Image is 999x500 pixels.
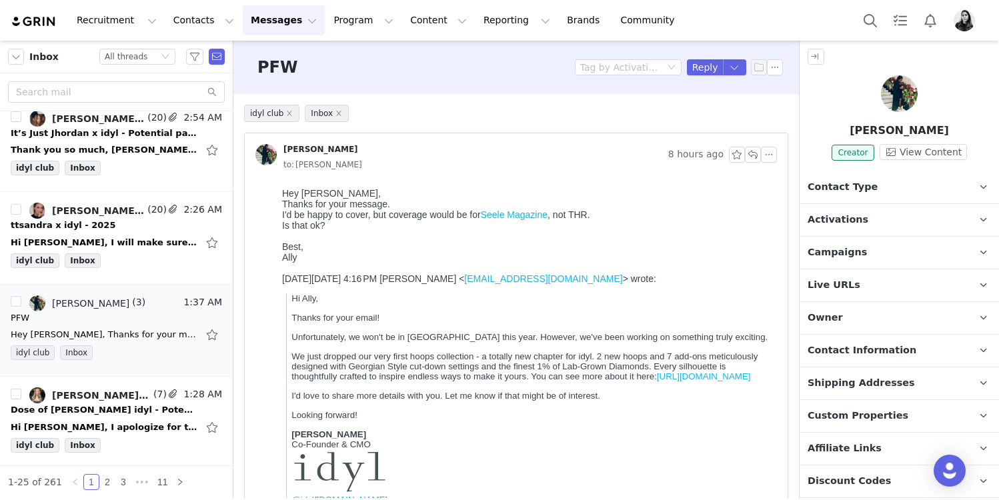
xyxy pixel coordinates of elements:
div: [PERSON_NAME][EMAIL_ADDRESS][DOMAIN_NAME], [PERSON_NAME], [PERSON_NAME] [PERSON_NAME] [52,390,151,401]
a: 11 [153,475,172,489]
span: Inbox [65,253,101,268]
button: Search [856,5,885,35]
a: Tasks [886,5,915,35]
span: Contact Type [808,180,878,195]
span: idyl club [11,438,59,453]
span: idyl club [11,253,59,268]
button: Contacts [165,5,242,35]
span: Owner [808,311,843,325]
li: 3 [115,474,131,490]
div: It’s Just Jhordan x idyl - Potential partnership [11,127,197,140]
img: ed6e3cdd-c845-4803-a86a-d3cc85327db3.jpg [255,144,277,165]
span: Shipping Addresses [808,376,915,391]
span: Inbox [65,161,101,175]
a: Community [613,5,689,35]
span: Custom Properties [808,409,908,423]
img: 3988666f-b618-4335-b92d-0222703392cd.jpg [954,10,975,31]
button: Recruitment [69,5,165,35]
li: Previous Page [67,474,83,490]
span: I'd love to share more details with you. Let me know if that might be of interest. [15,208,323,218]
span: Hi Ally, [15,111,41,121]
div: Hey [PERSON_NAME], [5,5,495,16]
p: [PERSON_NAME] [800,123,999,139]
img: ed6e3cdd-c845-4803-a86a-d3cc85327db3.jpg [29,295,45,311]
div: [PERSON_NAME] | [DOMAIN_NAME], [PERSON_NAME] [52,205,145,216]
span: Discount Codes [808,474,891,489]
span: Live URLs [808,278,860,293]
i: icon: close [335,110,342,117]
i: icon: down [161,53,169,62]
i: icon: close [286,110,293,117]
img: 3e52089e-741a-4a0b-8756-0fdb01fbf822--s.jpg [29,387,45,403]
li: 1-25 of 261 [8,474,62,490]
a: [EMAIL_ADDRESS][DOMAIN_NAME] [187,91,345,101]
span: ••• [131,474,153,490]
a: [PERSON_NAME] [29,295,129,311]
h3: PFW [257,55,297,79]
li: Next 3 Pages [131,474,153,490]
i: icon: right [176,478,184,486]
span: Campaigns [808,245,867,260]
li: 1 [83,474,99,490]
div: [PERSON_NAME] 8 hours agoto:[PERSON_NAME] [245,133,788,183]
img: Allyson Portee [881,75,918,112]
button: Reporting [475,5,558,35]
span: We just dropped our very first hoops collection - a totally new chapter for idyl. 2 new hoops and... [15,169,481,199]
button: Reply [687,59,724,75]
span: Contact Information [808,343,916,358]
div: Hi Ornella, I will make sure the schedule is set for that November weekend for our next integrati... [11,236,197,249]
div: ttsandra x idyl - 2025 [11,219,115,232]
button: Profile [946,10,988,31]
a: [URL][DOMAIN_NAME] [380,189,474,199]
a: [PERSON_NAME] [255,144,358,165]
li: Next Page [172,474,188,490]
button: Content [402,5,475,35]
span: Inbox [65,438,101,453]
span: 8 hours ago [668,147,724,163]
span: Send Email [209,49,225,65]
input: Search mail [8,81,225,103]
span: idyl club [244,105,299,122]
a: [DOMAIN_NAME] [40,312,111,322]
span: idyl club [11,345,55,360]
div: Best, [5,59,495,69]
button: Program [325,5,401,35]
span: Unfortunately, we won't be in [GEOGRAPHIC_DATA] this year. However, we've been working on somethi... [15,149,491,159]
div: All threads [105,49,147,64]
a: 3 [116,475,131,489]
span: Creator [832,145,875,161]
li: 2 [99,474,115,490]
span: (7) [151,387,167,401]
div: [PERSON_NAME], Jhordan Borboa, [DOMAIN_NAME][EMAIL_ADDRESS][PERSON_NAME][DOMAIN_NAME], [PERSON_NA... [52,113,145,124]
div: Is that ok? [5,37,495,48]
span: Looking forward! [15,227,81,237]
div: [PERSON_NAME] [283,144,358,155]
div: Tag by Activation [580,61,659,74]
div: [DATE][DATE] 4:16 PM [PERSON_NAME] < > wrote: [5,91,495,101]
div: Hey Ornella, Thanks for your message. I'd be happy to cover, but coverage would be for Seele Maga... [11,328,197,341]
i: icon: search [207,87,217,97]
img: baddd4fa-2811-4f59-b1ce-87579c4dad32.jpg [29,111,45,127]
span: / [15,312,113,322]
i: icon: down [668,63,676,73]
a: Brands [559,5,612,35]
i: icon: left [71,478,79,486]
div: PFW [11,311,29,325]
img: 6896c50b-c15e-47b5-8a39-49088f9200b8.jpg [29,203,45,219]
span: Activations [808,213,868,227]
div: Dose of Josephine x idyl - Potential partnership [11,403,197,417]
span: Thanks for your email! [15,130,103,140]
img: grin logo [11,15,57,28]
span: Inbox [29,50,59,64]
a: @idyl [15,312,37,322]
a: [PERSON_NAME], Jhordan Borboa, [DOMAIN_NAME][EMAIL_ADDRESS][PERSON_NAME][DOMAIN_NAME], [PERSON_NA... [29,111,145,127]
a: 1 [84,475,99,489]
a: 2 [100,475,115,489]
span: #JoinTheDiamondRevolution [15,322,129,332]
div: Thanks for your message. [5,16,495,27]
strong: [PERSON_NAME] [15,247,89,257]
span: Affiliate Links [808,441,882,456]
li: 11 [153,474,173,490]
span: idyl club [11,161,59,175]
